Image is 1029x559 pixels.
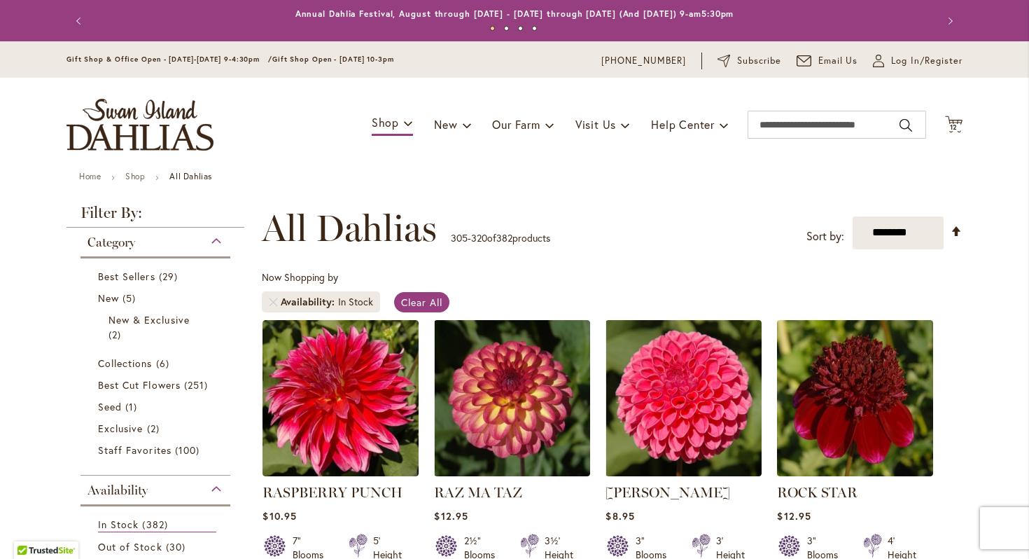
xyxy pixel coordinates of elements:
[98,270,155,283] span: Best Sellers
[490,26,495,31] button: 1 of 4
[159,269,181,284] span: 29
[166,539,189,554] span: 30
[496,231,512,244] span: 382
[451,227,550,249] p: - of products
[66,205,244,228] strong: Filter By:
[434,509,468,523] span: $12.95
[338,295,373,309] div: In Stock
[272,55,394,64] span: Gift Shop Open - [DATE] 10-3pm
[98,539,216,554] a: Out of Stock 30
[777,320,933,476] img: ROCK STAR
[98,400,122,413] span: Seed
[147,421,163,436] span: 2
[806,223,844,249] label: Sort by:
[108,312,206,342] a: New &amp; Exclusive
[98,517,216,532] a: In Stock 382
[281,295,338,309] span: Availability
[79,171,101,181] a: Home
[98,269,216,284] a: Best Sellers
[575,117,616,132] span: Visit Us
[98,291,119,305] span: New
[950,123,958,132] span: 12
[66,55,272,64] span: Gift Shop & Office Open - [DATE]-[DATE] 9-4:30pm /
[934,7,962,35] button: Next
[122,291,139,305] span: 5
[434,466,590,479] a: RAZ MA TAZ
[372,115,399,130] span: Shop
[262,466,419,479] a: RASPBERRY PUNCH
[142,517,171,532] span: 382
[98,378,181,392] span: Best Cut Flowers
[777,509,811,523] span: $12.95
[108,327,125,342] span: 2
[262,270,338,284] span: Now Shopping by
[125,171,145,181] a: Shop
[66,99,213,151] a: store logo
[873,54,962,68] a: Log In/Register
[108,313,190,326] span: New & Exclusive
[262,509,296,523] span: $10.95
[98,422,143,435] span: Exclusive
[434,484,522,501] a: RAZ MA TAZ
[891,54,962,68] span: Log In/Register
[651,117,715,132] span: Help Center
[504,26,509,31] button: 2 of 4
[518,26,523,31] button: 3 of 4
[66,7,94,35] button: Previous
[87,235,135,250] span: Category
[605,509,634,523] span: $8.95
[605,466,762,479] a: REBECCA LYNN
[777,466,933,479] a: ROCK STAR
[98,291,216,305] a: New
[169,171,212,181] strong: All Dahlias
[295,8,734,19] a: Annual Dahlia Festival, August through [DATE] - [DATE] through [DATE] (And [DATE]) 9-am5:30pm
[401,296,442,309] span: Clear All
[156,356,173,371] span: 6
[451,231,468,244] span: 305
[797,54,858,68] a: Email Us
[434,320,590,476] img: RAZ MA TAZ
[98,443,216,457] a: Staff Favorites
[175,443,203,457] span: 100
[601,54,686,68] a: [PHONE_NUMBER]
[98,357,153,370] span: Collections
[262,320,419,476] img: RASPBERRY PUNCH
[605,320,762,476] img: REBECCA LYNN
[98,443,171,457] span: Staff Favorites
[98,518,139,531] span: In Stock
[125,399,141,414] span: 1
[98,356,216,371] a: Collections
[532,26,537,31] button: 4 of 4
[492,117,540,132] span: Our Farm
[605,484,730,501] a: [PERSON_NAME]
[262,207,437,249] span: All Dahlias
[184,378,211,392] span: 251
[87,483,148,498] span: Availability
[98,378,216,392] a: Best Cut Flowers
[818,54,858,68] span: Email Us
[98,540,162,553] span: Out of Stock
[98,421,216,436] a: Exclusive
[737,54,781,68] span: Subscribe
[269,298,277,306] a: Remove Availability In Stock
[434,117,457,132] span: New
[394,292,449,312] a: Clear All
[98,399,216,414] a: Seed
[471,231,487,244] span: 320
[717,54,781,68] a: Subscribe
[262,484,402,501] a: RASPBERRY PUNCH
[945,116,962,134] button: 12
[777,484,857,501] a: ROCK STAR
